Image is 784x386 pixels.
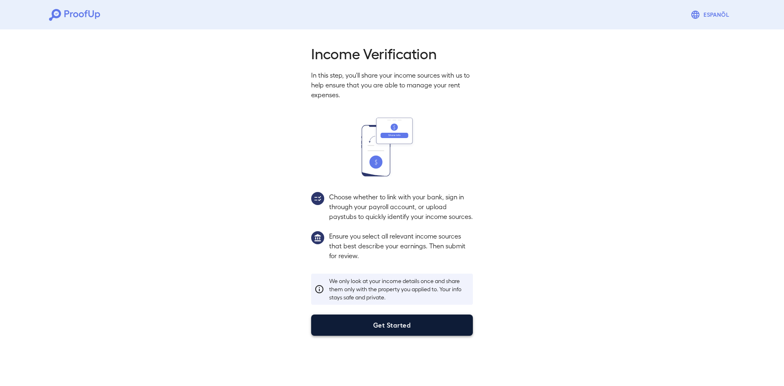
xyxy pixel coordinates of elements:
[329,277,470,301] p: We only look at your income details once and share them only with the property you applied to. Yo...
[311,192,324,205] img: group2.svg
[311,70,473,100] p: In this step, you'll share your income sources with us to help ensure that you are able to manage...
[311,231,324,244] img: group1.svg
[329,192,473,221] p: Choose whether to link with your bank, sign in through your payroll account, or upload paystubs t...
[311,44,473,62] h2: Income Verification
[311,315,473,336] button: Get Started
[687,7,735,23] button: Espanõl
[329,231,473,261] p: Ensure you select all relevant income sources that best describe your earnings. Then submit for r...
[361,118,423,176] img: transfer_money.svg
